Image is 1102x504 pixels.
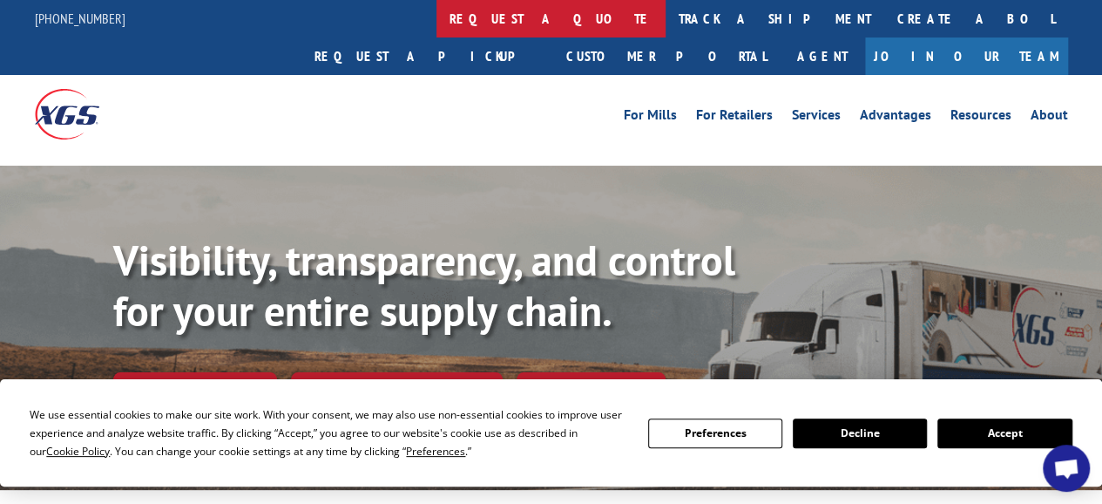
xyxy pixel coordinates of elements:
[113,372,277,409] a: Track shipment
[648,419,782,448] button: Preferences
[792,108,841,127] a: Services
[46,444,110,459] span: Cookie Policy
[1031,108,1068,127] a: About
[553,37,780,75] a: Customer Portal
[696,108,773,127] a: For Retailers
[624,108,677,127] a: For Mills
[35,10,125,27] a: [PHONE_NUMBER]
[793,419,927,448] button: Decline
[860,108,931,127] a: Advantages
[291,372,503,410] a: Calculate transit time
[30,405,626,460] div: We use essential cookies to make our site work. With your consent, we may also use non-essential ...
[865,37,1068,75] a: Join Our Team
[780,37,865,75] a: Agent
[406,444,465,459] span: Preferences
[937,419,1072,448] button: Accept
[517,372,666,410] a: XGS ASSISTANT
[301,37,553,75] a: Request a pickup
[113,233,735,337] b: Visibility, transparency, and control for your entire supply chain.
[1043,445,1090,492] div: Open chat
[950,108,1011,127] a: Resources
